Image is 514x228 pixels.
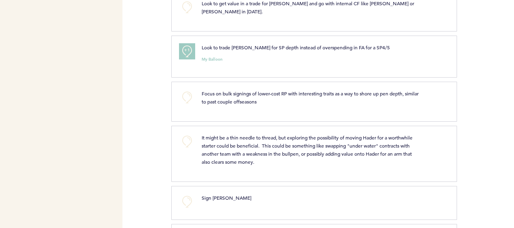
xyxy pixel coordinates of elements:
[202,194,251,201] span: Sign [PERSON_NAME]
[202,90,420,105] span: Focus on bulk signings of lower-cost RP with interesting traits as a way to shore up pen depth, s...
[202,57,223,61] small: My Balloon
[202,44,390,51] span: Look to trade [PERSON_NAME] for SP depth instead of overspending in FA for a SP4/5
[179,43,195,59] button: +1
[184,46,190,54] span: +1
[202,134,414,165] span: It might be a thin needle to thread, but exploring the possibility of moving Hader for a worthwhi...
